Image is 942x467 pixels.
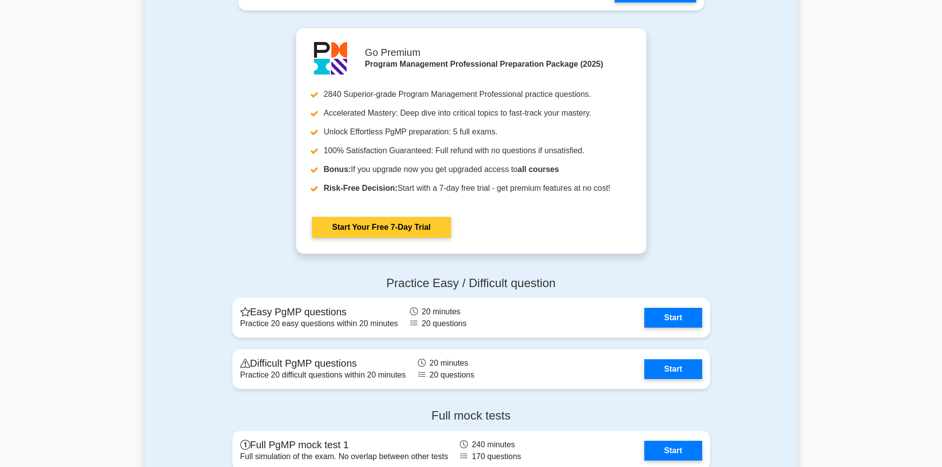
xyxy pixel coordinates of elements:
[644,308,702,328] a: Start
[232,276,710,291] h4: Practice Easy / Difficult question
[312,217,451,238] a: Start Your Free 7-Day Trial
[644,359,702,379] a: Start
[232,409,710,423] h4: Full mock tests
[644,441,702,461] a: Start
